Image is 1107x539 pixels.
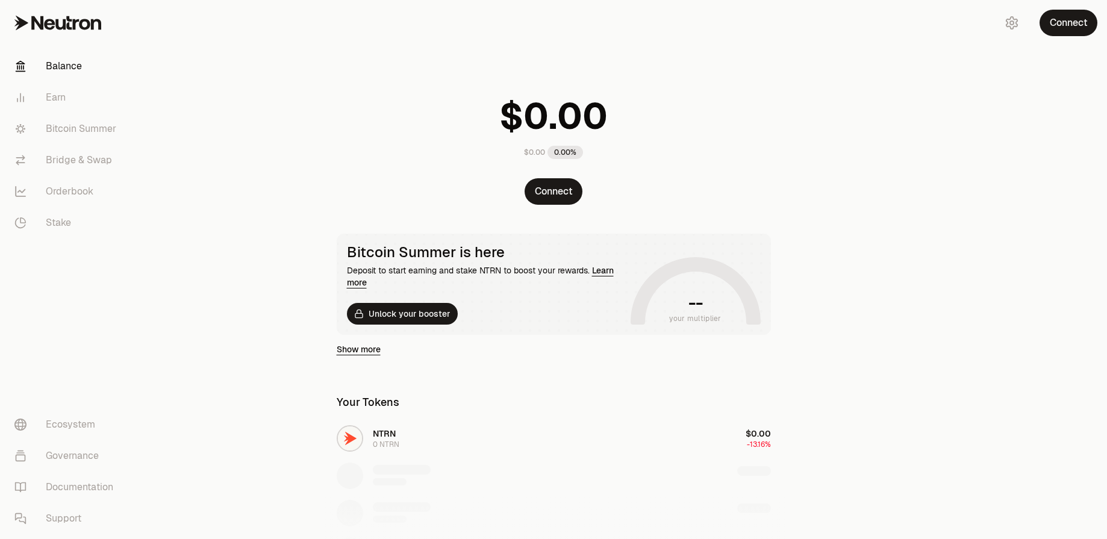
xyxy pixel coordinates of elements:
a: Stake [5,207,130,238]
a: Balance [5,51,130,82]
button: Connect [525,178,582,205]
a: Bridge & Swap [5,145,130,176]
a: Earn [5,82,130,113]
a: Documentation [5,472,130,503]
div: Bitcoin Summer is here [347,244,626,261]
a: Orderbook [5,176,130,207]
a: Ecosystem [5,409,130,440]
a: Show more [337,343,381,355]
button: Connect [1040,10,1097,36]
h1: -- [688,293,702,313]
div: $0.00 [524,148,545,157]
button: Unlock your booster [347,303,458,325]
div: Deposit to start earning and stake NTRN to boost your rewards. [347,264,626,288]
div: Your Tokens [337,394,399,411]
span: your multiplier [669,313,722,325]
div: 0.00% [547,146,583,159]
a: Governance [5,440,130,472]
a: Bitcoin Summer [5,113,130,145]
a: Support [5,503,130,534]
